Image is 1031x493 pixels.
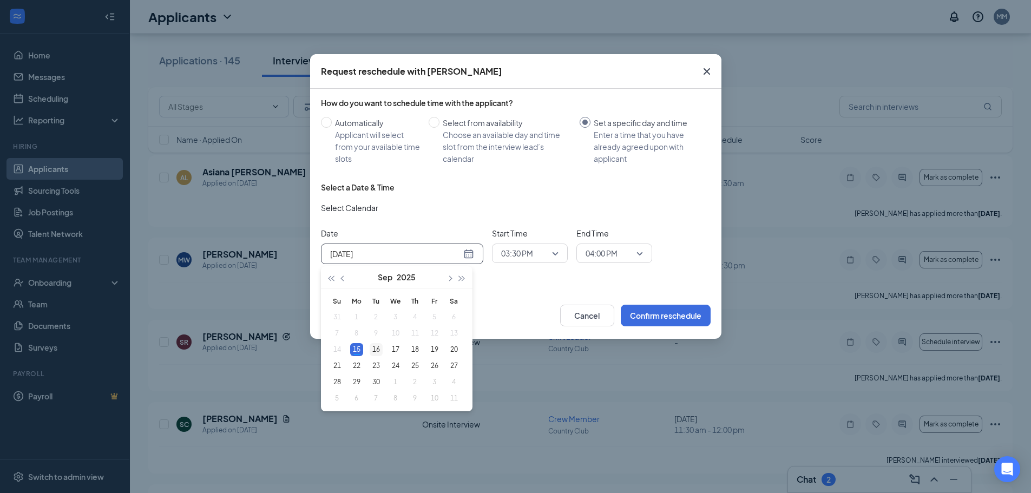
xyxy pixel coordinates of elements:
div: 18 [409,343,422,356]
span: 04:00 PM [586,245,618,261]
th: Th [405,293,425,309]
div: 7 [370,392,383,405]
div: 11 [448,392,461,405]
div: 3 [428,376,441,389]
div: 17 [389,343,402,356]
div: How do you want to schedule time with the applicant? [321,97,711,108]
div: Choose an available day and time slot from the interview lead’s calendar [443,129,571,165]
div: Open Intercom Messenger [994,456,1020,482]
div: 8 [389,392,402,405]
td: 2025-10-09 [405,390,425,406]
div: 16 [370,343,383,356]
div: 5 [331,392,344,405]
div: 15 [350,343,363,356]
td: 2025-09-27 [444,358,464,374]
span: End Time [576,227,652,239]
td: 2025-09-17 [386,341,405,358]
div: 23 [370,359,383,372]
td: 2025-10-03 [425,374,444,390]
button: Confirm reschedule [621,305,711,326]
td: 2025-09-22 [347,358,366,374]
div: 27 [448,359,461,372]
button: Sep [378,266,392,288]
div: 19 [428,343,441,356]
th: We [386,293,405,309]
div: 2 [409,376,422,389]
td: 2025-09-23 [366,358,386,374]
div: Set a specific day and time [594,117,702,129]
button: 2025 [397,266,416,288]
td: 2025-10-02 [405,374,425,390]
div: 28 [331,376,344,389]
th: Mo [347,293,366,309]
td: 2025-10-01 [386,374,405,390]
div: 4 [448,376,461,389]
td: 2025-09-29 [347,374,366,390]
td: 2025-09-20 [444,341,464,358]
td: 2025-09-19 [425,341,444,358]
button: Close [692,54,721,89]
div: Automatically [335,117,420,129]
div: Select from availability [443,117,571,129]
div: Applicant will select from your available time slots [335,129,420,165]
td: 2025-09-28 [327,374,347,390]
th: Su [327,293,347,309]
td: 2025-09-25 [405,358,425,374]
td: 2025-09-15 [347,341,366,358]
input: Sep 15, 2025 [330,248,461,260]
td: 2025-10-11 [444,390,464,406]
div: 26 [428,359,441,372]
span: Select Calendar [321,202,378,214]
span: Date [321,227,483,239]
td: 2025-10-04 [444,374,464,390]
div: 30 [370,376,383,389]
th: Sa [444,293,464,309]
td: 2025-09-16 [366,341,386,358]
th: Tu [366,293,386,309]
td: 2025-10-06 [347,390,366,406]
div: Enter a time that you have already agreed upon with applicant [594,129,702,165]
div: Select a Date & Time [321,182,395,193]
div: 20 [448,343,461,356]
div: 9 [409,392,422,405]
span: 03:30 PM [501,245,533,261]
td: 2025-10-10 [425,390,444,406]
div: 21 [331,359,344,372]
td: 2025-09-18 [405,341,425,358]
td: 2025-09-26 [425,358,444,374]
div: Request reschedule with [PERSON_NAME] [321,65,502,77]
td: 2025-09-24 [386,358,405,374]
td: 2025-09-21 [327,358,347,374]
td: 2025-10-05 [327,390,347,406]
span: Start Time [492,227,568,239]
th: Fr [425,293,444,309]
div: 29 [350,376,363,389]
div: 10 [428,392,441,405]
div: 24 [389,359,402,372]
div: 22 [350,359,363,372]
td: 2025-10-07 [366,390,386,406]
div: 1 [389,376,402,389]
div: 25 [409,359,422,372]
td: 2025-09-30 [366,374,386,390]
button: Cancel [560,305,614,326]
svg: Cross [700,65,713,78]
div: 6 [350,392,363,405]
td: 2025-10-08 [386,390,405,406]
